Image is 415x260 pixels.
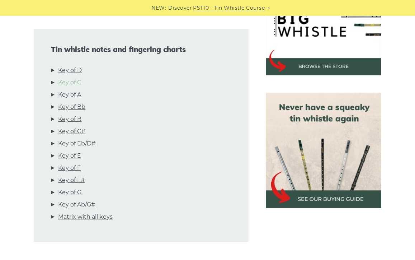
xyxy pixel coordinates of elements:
[58,102,85,112] a: Key of Bb
[58,188,81,197] a: Key of G
[58,176,85,185] a: Key of F#
[168,4,192,12] span: Discover
[58,163,81,173] a: Key of F
[151,4,166,12] span: NEW:
[193,4,265,12] a: PST10 - Tin Whistle Course
[58,212,113,222] a: Matrix with all keys
[58,151,81,161] a: Key of E
[58,78,81,87] a: Key of C
[58,115,81,124] a: Key of B
[58,127,85,136] a: Key of C#
[58,66,82,75] a: Key of D
[58,200,95,209] a: Key of Ab/G#
[266,93,381,208] img: tin whistle buying guide
[58,139,95,148] a: Key of Eb/D#
[51,45,231,54] span: Tin whistle notes and fingering charts
[58,90,81,99] a: Key of A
